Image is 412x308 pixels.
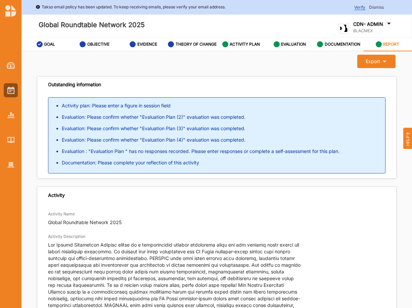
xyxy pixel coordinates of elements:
label: Activity Description [48,234,85,239]
label: EVALUATION [281,42,306,47]
label: ACTIVITY PLAN [230,42,260,47]
label: Activity Name [48,211,75,217]
li: Evaluation : "Evaluation Plan " has no responses recorded. Please enter responses or complete a s... [62,148,385,155]
li: Documentation: Please complete your reflection of this activity [62,159,385,166]
li: Evaluation: Please confirm whether "Evaluation Plan (3)" evaluation was completed. [62,125,385,132]
a: Activities [4,83,18,97]
a: Reports [4,108,18,122]
div: Outstanding information [48,82,101,88]
div: Export [366,58,380,64]
img: logo [338,23,349,34]
img: logo [5,5,16,17]
li: Evaluation: Please confirm whether "Evaluation Plan (4)" evaluation was completed. [62,137,385,143]
span: Verify [354,5,365,10]
li: Activity plan: Please enter a figure in session field [62,102,385,109]
label: Global Roundtable Network 2025 [39,19,145,31]
label: REPORT [383,42,399,47]
label: OBJECTIVE [87,42,109,47]
p: Global Roundtable Network 2025 [48,219,385,226]
img: Dashboard [7,62,15,69]
label: EVIDENCE [137,42,157,47]
label: GOAL [44,42,55,47]
div: Activity [48,192,65,198]
img: Library [7,137,14,143]
label: CDN- ADMIN [353,21,383,27]
label: BLACMEX [353,28,392,34]
a: Library [4,133,18,147]
label: DOCUMENTATION [325,42,360,47]
img: Reports [7,112,14,118]
span: Dismiss [369,5,384,10]
a: Dashboard [4,58,18,72]
div: Takso email policy has been updated. To keep receiving emails, please verify your email address. [36,4,226,10]
label: THEORY OF CHANGE [176,42,217,47]
img: Organisation [7,162,14,168]
button: Export [357,55,395,68]
li: Evaluation: Please confirm whether "Evaluation Plan (2)" evaluation was completed. [62,114,385,120]
a: Organisation [4,158,18,172]
img: Activities [7,87,14,94]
